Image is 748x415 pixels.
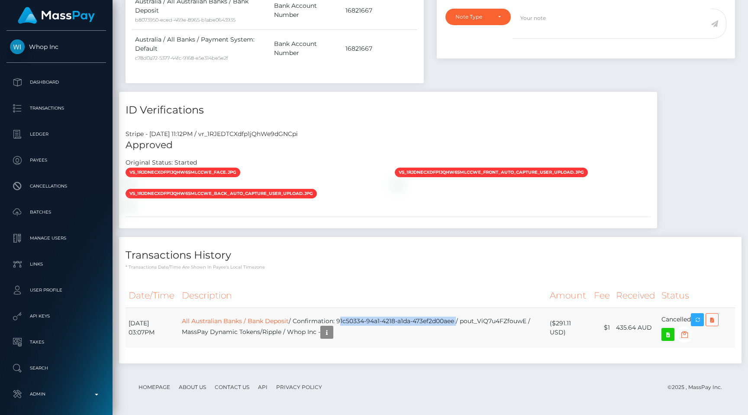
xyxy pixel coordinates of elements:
th: Date/Time [126,284,179,308]
td: Bank Account Number [271,29,342,68]
p: * Transactions date/time are shown in payee's local timezone [126,264,735,270]
td: [DATE] 03:07PM [126,308,179,348]
img: MassPay Logo [18,7,95,24]
a: Batches [6,201,106,223]
a: Search [6,357,106,379]
span: vs_1RJDnECXdfp1jQhW6sMlccWe_back_auto_capture_user_upload.jpg [126,189,317,198]
a: Privacy Policy [273,380,326,394]
th: Description [179,284,547,308]
td: $1 [591,308,613,348]
p: Search [10,362,103,375]
img: vr_1RJEDTCXdfp1jQhWe9dGNCpifile_1RJED4CXdfp1jQhWaGUJep5q [126,202,132,209]
img: vr_1RJEDTCXdfp1jQhWe9dGNCpifile_1RJEDKCXdfp1jQhWEyHKlWnT [126,181,132,188]
a: Links [6,253,106,275]
td: 435.64 AUD [613,308,658,348]
h4: Transactions History [126,248,735,263]
h5: Approved [126,139,651,152]
a: Cancellations [6,175,106,197]
td: / Confirmation: 91c50334-94a1-4218-a1da-473ef2d00aee / pout_ViQ7u4FZfouwE / MassPay Dynamic Token... [179,308,547,348]
p: Taxes [10,336,103,349]
small: c78d0a72-5377-44fc-9168-e5e314be5e2f [135,55,228,61]
th: Fee [591,284,613,308]
h7: Original Status: Started [126,159,197,166]
p: Admin [10,388,103,401]
a: Dashboard [6,71,106,93]
img: Whop Inc [10,39,25,54]
a: About Us [175,380,210,394]
p: Manage Users [10,232,103,245]
small: b8073950-eced-469e-8965-b1abe0643935 [135,17,235,23]
p: Payees [10,154,103,167]
a: Homepage [135,380,174,394]
div: © 2025 , MassPay Inc. [667,383,729,392]
a: Payees [6,149,106,171]
th: Amount [547,284,591,308]
p: Links [10,258,103,271]
p: Transactions [10,102,103,115]
p: API Keys [10,310,103,323]
a: Admin [6,383,106,405]
div: Stripe - [DATE] 11:12PM / vr_1RJEDTCXdfp1jQhWe9dGNCpi [119,130,657,139]
p: User Profile [10,284,103,297]
p: Dashboard [10,76,103,89]
p: Batches [10,206,103,219]
img: vr_1RJEDTCXdfp1jQhWe9dGNCpifile_1RJECpCXdfp1jQhWdhNW6hwC [395,181,402,188]
span: Whop Inc [6,43,106,51]
div: Note Type [455,13,491,20]
a: Manage Users [6,227,106,249]
a: User Profile [6,279,106,301]
p: Cancellations [10,180,103,193]
a: API Keys [6,305,106,327]
h4: ID Verifications [126,103,651,118]
a: Taxes [6,331,106,353]
a: Ledger [6,123,106,145]
th: Status [658,284,735,308]
button: Note Type [445,9,511,25]
td: ($291.11 USD) [547,308,591,348]
span: vs_1RJDnECXdfp1jQhW6sMlccWe_face.jpg [126,168,240,177]
span: vs_1RJDnECXdfp1jQhW6sMlccWe_front_auto_capture_user_upload.jpg [395,168,588,177]
a: All Australian Banks / Bank Deposit [182,317,289,325]
td: Cancelled [658,308,735,348]
a: Contact Us [211,380,253,394]
th: Received [613,284,658,308]
a: API [255,380,271,394]
a: Transactions [6,97,106,119]
p: Ledger [10,128,103,141]
td: Australia / All Banks / Payment System: Default [132,29,271,68]
td: 16821667 [342,29,417,68]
